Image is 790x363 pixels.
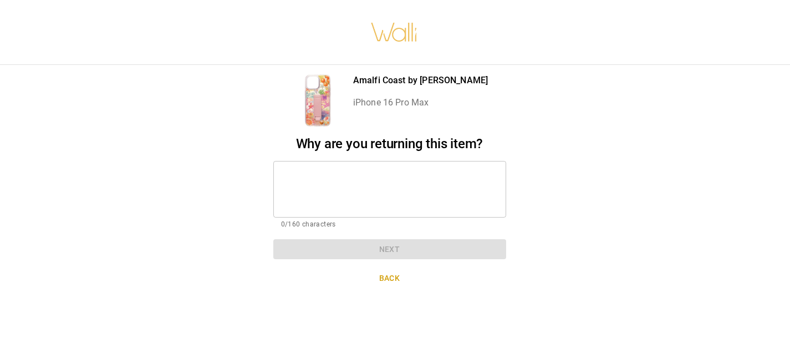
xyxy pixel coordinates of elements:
h2: Why are you returning this item? [273,136,506,152]
button: Back [273,268,506,289]
p: Amalfi Coast by [PERSON_NAME] [353,74,488,87]
p: iPhone 16 Pro Max [353,96,488,109]
img: walli-inc.myshopify.com [370,8,418,56]
p: 0/160 characters [281,219,498,230]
